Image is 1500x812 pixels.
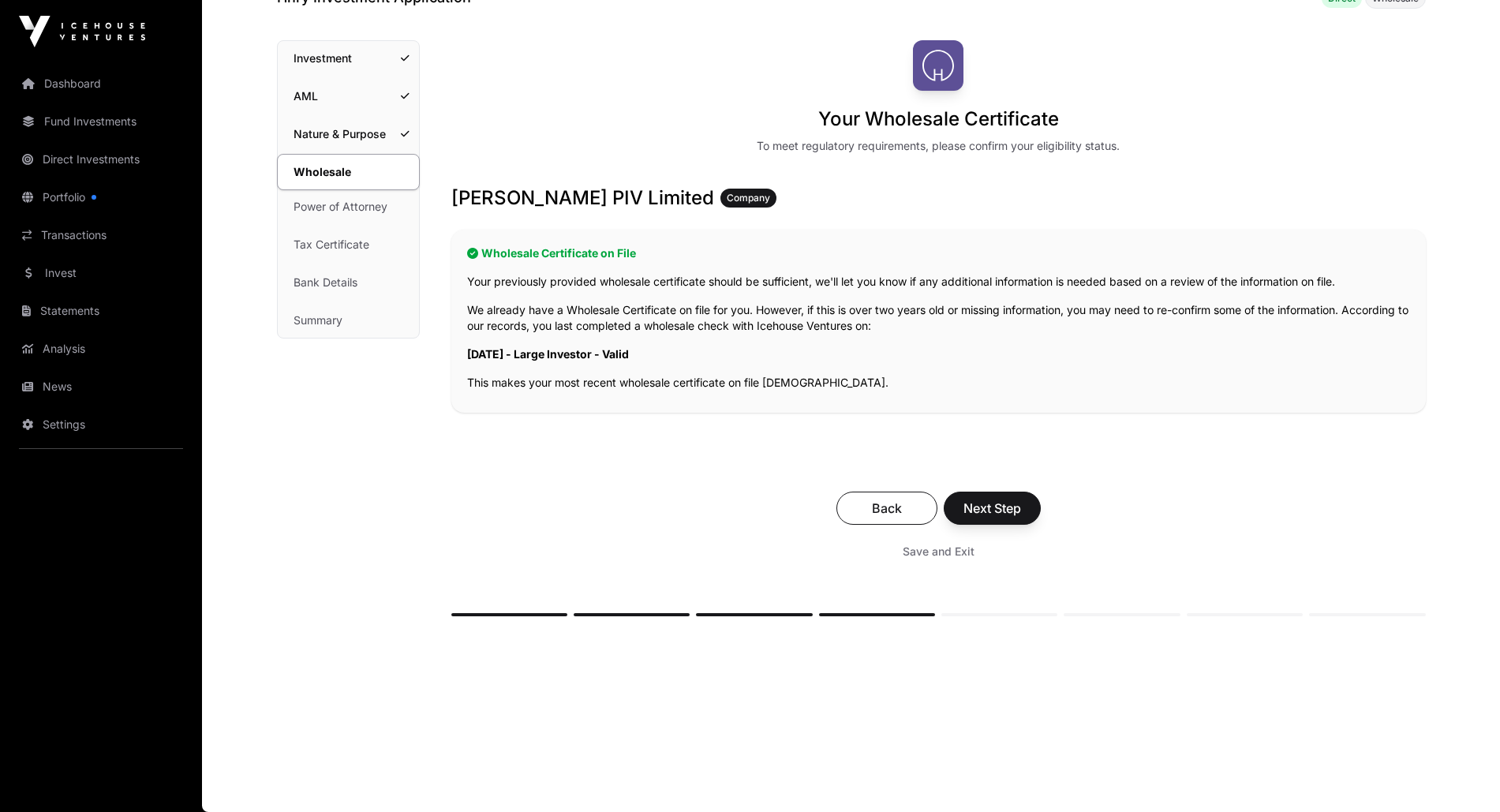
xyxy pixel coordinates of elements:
a: Transactions [13,218,189,253]
a: News [13,369,189,404]
button: Back [836,492,937,525]
a: Power of Attorney [278,189,419,224]
a: Investment [278,41,419,76]
a: Dashboard [13,66,189,101]
a: Bank Details [278,265,419,300]
img: Hnry [913,40,963,91]
img: Icehouse Ventures Logo [19,16,145,47]
p: We already have a Wholesale Certificate on file for you. However, if this is over two years old o... [467,302,1410,334]
a: Invest [13,256,189,290]
a: Fund Investments [13,104,189,139]
a: Statements [13,294,189,328]
div: To meet regulatory requirements, please confirm your eligibility status. [757,138,1120,154]
a: Settings [13,407,189,442]
button: Save and Exit [884,537,993,566]
h3: [PERSON_NAME] PIV Limited [451,185,1426,211]
h2: Wholesale Certificate on File [467,245,1410,261]
button: Next Step [944,492,1041,525]
p: Your previously provided wholesale certificate should be sufficient, we'll let you know if any ad... [467,274,1410,290]
a: Direct Investments [13,142,189,177]
p: This makes your most recent wholesale certificate on file [DEMOGRAPHIC_DATA]. [467,375,1410,391]
a: Wholesale [277,154,420,190]
span: Back [856,499,918,518]
a: Portfolio [13,180,189,215]
a: Analysis [13,331,189,366]
a: Summary [278,303,419,338]
h1: Your Wholesale Certificate [818,107,1059,132]
a: Tax Certificate [278,227,419,262]
a: AML [278,79,419,114]
span: Next Step [963,499,1021,518]
span: Save and Exit [903,544,974,559]
span: Company [727,192,770,204]
iframe: Chat Widget [1421,736,1500,812]
a: Nature & Purpose [278,117,419,152]
p: [DATE] - Large Investor - Valid [467,346,1410,362]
